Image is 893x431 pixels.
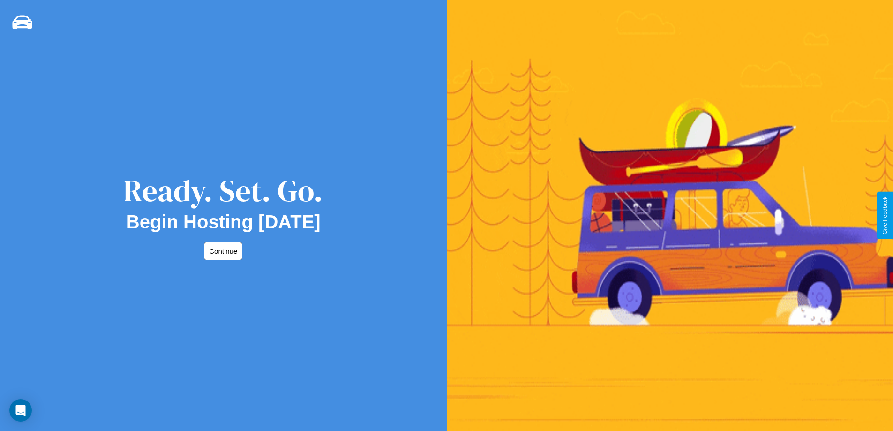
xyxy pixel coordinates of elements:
div: Open Intercom Messenger [9,399,32,422]
div: Ready. Set. Go. [123,170,323,212]
h2: Begin Hosting [DATE] [126,212,321,233]
div: Give Feedback [882,197,888,234]
button: Continue [204,242,242,260]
